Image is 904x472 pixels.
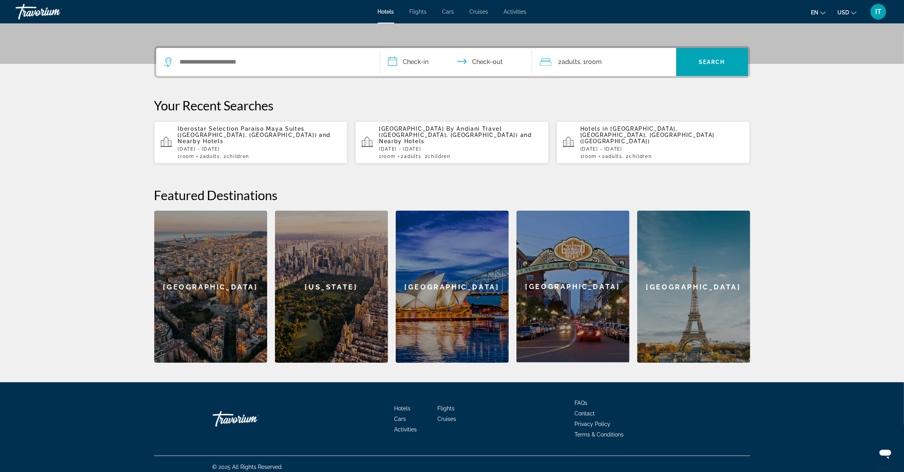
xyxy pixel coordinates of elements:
[401,154,421,159] span: 2
[580,146,744,152] p: [DATE] - [DATE]
[178,154,194,159] span: 1
[378,9,394,15] a: Hotels
[16,2,93,22] a: Travorium
[178,126,317,138] span: Iberostar Selection Paraíso Maya Suites ([GEOGRAPHIC_DATA], [GEOGRAPHIC_DATA])
[203,154,220,159] span: Adults
[437,416,456,422] a: Cruises
[676,48,748,76] button: Search
[382,154,396,159] span: Room
[605,154,622,159] span: Adults
[699,59,725,65] span: Search
[586,58,602,66] span: Room
[178,132,331,144] span: and Nearby Hotels
[602,154,622,159] span: 2
[580,154,597,159] span: 1
[394,426,417,433] a: Activities
[868,4,888,20] button: User Menu
[470,9,488,15] a: Cruises
[379,132,532,144] span: and Nearby Hotels
[622,154,652,159] span: , 2
[875,8,881,16] span: IT
[394,416,406,422] a: Cars
[532,48,676,76] button: Travelers: 2 adults, 0 children
[200,154,220,159] span: 2
[837,9,849,16] span: USD
[154,211,267,363] a: [GEOGRAPHIC_DATA]
[180,154,194,159] span: Room
[275,211,388,363] a: [US_STATE]
[811,9,818,16] span: en
[557,121,750,164] button: Hotels in [GEOGRAPHIC_DATA], [GEOGRAPHIC_DATA], [GEOGRAPHIC_DATA] ([GEOGRAPHIC_DATA])[DATE] - [DA...
[428,154,450,159] span: Children
[379,126,518,138] span: [GEOGRAPHIC_DATA] By Andiani Travel ([GEOGRAPHIC_DATA], [GEOGRAPHIC_DATA])
[154,187,750,203] h2: Featured Destinations
[837,7,856,18] button: Change currency
[396,211,509,363] a: [GEOGRAPHIC_DATA]
[421,154,451,159] span: , 2
[516,211,629,363] a: [GEOGRAPHIC_DATA]
[575,431,624,438] a: Terms & Conditions
[629,154,652,159] span: Children
[580,126,715,144] span: [GEOGRAPHIC_DATA], [GEOGRAPHIC_DATA], [GEOGRAPHIC_DATA] ([GEOGRAPHIC_DATA])
[442,9,454,15] a: Cars
[583,154,597,159] span: Room
[178,146,342,152] p: [DATE] - [DATE]
[504,9,527,15] a: Activities
[559,57,581,67] span: 2
[154,121,348,164] button: Iberostar Selection Paraíso Maya Suites ([GEOGRAPHIC_DATA], [GEOGRAPHIC_DATA]) and Nearby Hotels[...
[581,57,602,67] span: , 1
[637,211,750,363] a: [GEOGRAPHIC_DATA]
[404,154,421,159] span: Adults
[575,421,611,427] a: Privacy Policy
[379,154,395,159] span: 1
[575,410,595,417] a: Contact
[410,9,427,15] a: Flights
[811,7,826,18] button: Change language
[380,48,532,76] button: Check in and out dates
[213,464,283,470] span: © 2025 All Rights Reserved.
[156,48,748,76] div: Search widget
[394,405,411,412] a: Hotels
[227,154,249,159] span: Children
[575,400,588,406] a: FAQs
[379,146,543,152] p: [DATE] - [DATE]
[580,126,608,132] span: Hotels in
[873,441,898,466] iframe: Button to launch messaging window
[355,121,549,164] button: [GEOGRAPHIC_DATA] By Andiani Travel ([GEOGRAPHIC_DATA], [GEOGRAPHIC_DATA]) and Nearby Hotels[DATE...
[437,405,455,412] a: Flights
[154,98,750,113] p: Your Recent Searches
[213,407,291,431] a: Travorium
[220,154,250,159] span: , 2
[562,58,581,66] span: Adults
